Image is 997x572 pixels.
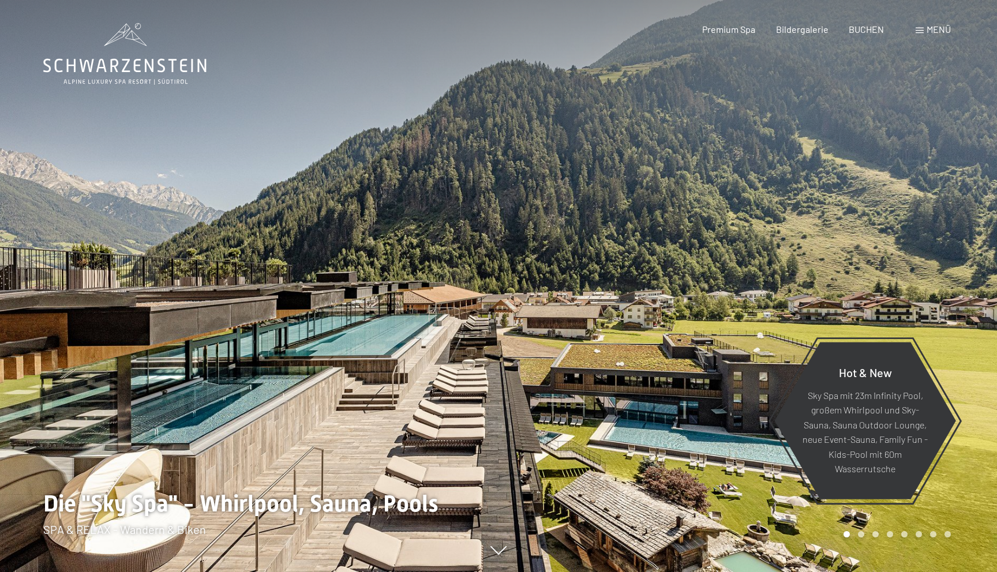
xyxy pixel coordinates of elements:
div: Carousel Page 2 [858,531,864,537]
div: Carousel Page 7 [930,531,936,537]
a: BUCHEN [849,24,884,35]
span: Menü [927,24,951,35]
span: Hot & New [839,365,892,379]
div: Carousel Page 8 [944,531,951,537]
div: Carousel Page 5 [901,531,908,537]
div: Carousel Page 3 [872,531,879,537]
div: Carousel Pagination [839,531,951,537]
a: Bildergalerie [776,24,829,35]
p: Sky Spa mit 23m Infinity Pool, großem Whirlpool und Sky-Sauna, Sauna Outdoor Lounge, neue Event-S... [803,387,928,476]
div: Carousel Page 4 [887,531,893,537]
a: Premium Spa [702,24,755,35]
div: Carousel Page 6 [916,531,922,537]
a: Hot & New Sky Spa mit 23m Infinity Pool, großem Whirlpool und Sky-Sauna, Sauna Outdoor Lounge, ne... [774,341,957,500]
div: Carousel Page 1 (Current Slide) [844,531,850,537]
